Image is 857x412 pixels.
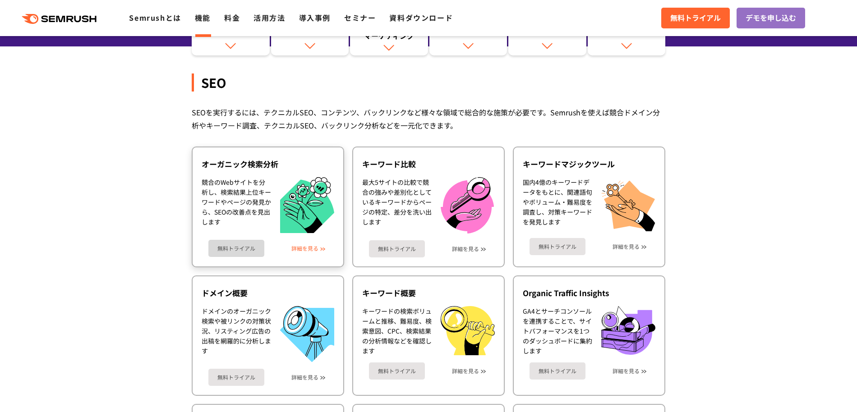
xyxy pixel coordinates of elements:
a: Semrushとは [129,12,181,23]
div: Organic Traffic Insights [523,288,655,298]
div: 最大5サイトの比較で競合の強みや差別化としているキーワードからページの特定、差分を洗い出します [362,177,432,233]
a: 無料トライアル [208,240,264,257]
img: ドメイン概要 [280,306,334,362]
a: 詳細を見る [613,243,640,250]
a: デモを申し込む [737,8,805,28]
div: キーワード比較 [362,159,495,169]
img: キーワード比較 [441,177,494,233]
div: オーガニック検索分析 [202,159,334,169]
a: 詳細を見る [613,368,640,374]
a: 無料トライアル [208,369,264,386]
span: デモを申し込む [746,12,796,24]
a: 無料トライアル [369,240,425,257]
a: 導入事例 [299,12,331,23]
a: 資料ダウンロード [389,12,453,23]
img: オーガニック検索分析 [280,177,334,233]
a: 料金 [224,12,240,23]
a: 無料トライアル [661,8,730,28]
a: 詳細を見る [291,245,318,252]
div: キーワードの検索ボリュームと推移、難易度、検索意図、CPC、検索結果の分析情報などを確認します [362,306,432,356]
a: 無料トライアル [530,362,585,380]
a: 詳細を見る [291,374,318,380]
div: キーワードマジックツール [523,159,655,169]
a: 無料トライアル [369,362,425,380]
a: セミナー [344,12,376,23]
a: 詳細を見る [452,368,479,374]
div: SEO [192,73,665,92]
a: 機能 [195,12,211,23]
div: GA4とサーチコンソールを連携することで、サイトパフォーマンスを1つのダッシュボードに集約します [523,306,592,356]
a: 活用方法 [253,12,285,23]
div: SEOを実行するには、テクニカルSEO、コンテンツ、バックリンクなど様々な領域で総合的な施策が必要です。Semrushを使えば競合ドメイン分析やキーワード調査、テクニカルSEO、バックリンク分析... [192,106,665,132]
img: キーワード概要 [441,306,495,355]
div: キーワード概要 [362,288,495,298]
img: Organic Traffic Insights [601,306,655,355]
span: 無料トライアル [670,12,721,24]
a: 無料トライアル [530,238,585,255]
div: ドメインのオーガニック検索や被リンクの対策状況、リスティング広告の出稿を網羅的に分析します [202,306,271,362]
div: ドメイン概要 [202,288,334,298]
div: 競合のWebサイトを分析し、検索結果上位キーワードやページの発見から、SEOの改善点を見出します [202,177,271,233]
div: 国内4億のキーワードデータをもとに、関連語句やボリューム・難易度を調査し、対策キーワードを発見します [523,177,592,231]
img: キーワードマジックツール [601,177,655,231]
a: 詳細を見る [452,246,479,252]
